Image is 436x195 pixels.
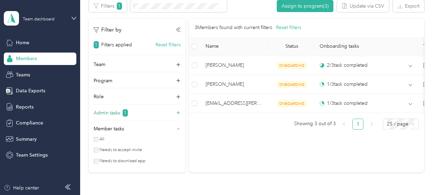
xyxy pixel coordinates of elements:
[16,71,30,78] span: Teams
[269,75,314,94] td: ONBOARDING
[94,125,124,132] p: Member tasks
[117,2,122,10] span: 1
[353,119,363,129] a: 1
[387,119,415,129] span: 25 / page
[276,24,301,31] button: Reset filters
[94,41,99,48] span: 1
[16,39,29,46] span: Home
[94,26,122,34] p: Filter by
[352,119,363,130] li: 1
[314,37,418,56] th: Onboarding tasks
[206,62,264,69] span: [PERSON_NAME]
[277,100,307,107] span: ONBOARDING
[277,62,307,69] span: ONBOARDING
[98,136,105,142] label: All
[320,81,368,88] div: 1 / 3 task completed
[206,100,264,107] span: [EMAIL_ADDRESS][PERSON_NAME][DOMAIN_NAME] (You)
[16,119,43,127] span: Compliance
[98,158,146,164] label: Needs to download app
[94,77,112,84] p: Program
[123,109,128,117] span: 1
[94,61,105,68] p: Team
[200,37,269,56] th: Name
[269,37,314,56] th: Status
[101,41,132,48] p: Filters applied
[269,94,314,113] td: ONBOARDING
[16,136,37,143] span: Summary
[206,81,264,88] span: [PERSON_NAME]
[294,119,336,129] span: Showing 3 out of 3
[339,119,350,130] button: left
[206,43,264,49] span: Name
[16,87,45,94] span: Data Exports
[94,109,120,117] p: Admin tasks
[16,55,37,62] span: Members
[370,122,374,126] span: right
[383,119,419,130] div: Page Size
[16,103,34,111] span: Reports
[366,119,377,130] button: right
[397,156,436,195] iframe: Everlance-gr Chat Button Frame
[94,93,104,100] p: Role
[98,147,142,153] label: Needs to accept invite
[195,24,272,31] p: 3 Members found with current filters
[339,119,350,130] li: Previous Page
[200,94,269,113] td: srbailey@acosta.com (You)
[23,17,55,21] div: Team dashboard
[200,75,269,94] td: Colin Kneece
[320,100,368,107] div: 1 / 3 task completed
[155,41,181,48] button: Reset filters
[200,56,269,75] td: Brittany Westbrook
[342,122,346,126] span: left
[269,56,314,75] td: ONBOARDING
[16,151,48,159] span: Team Settings
[366,119,377,130] li: Next Page
[4,184,39,192] button: Help center
[277,81,307,88] span: ONBOARDING
[320,62,368,69] div: 2 / 3 task completed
